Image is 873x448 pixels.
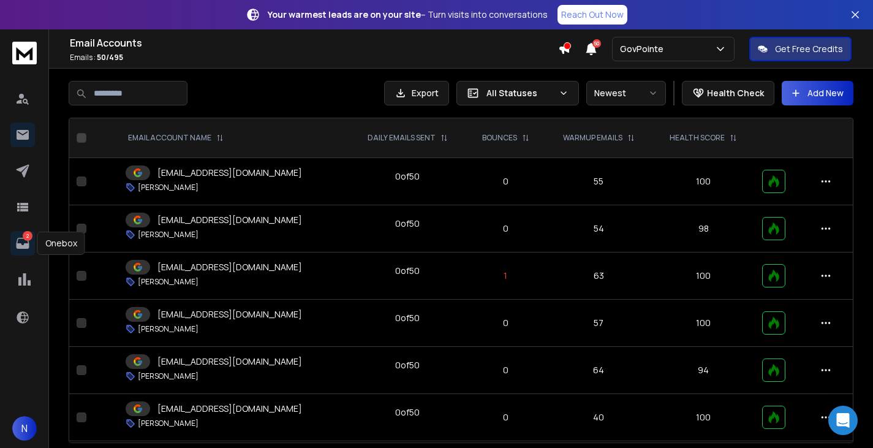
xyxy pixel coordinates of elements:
td: 100 [652,158,755,205]
div: 0 of 50 [395,170,420,183]
button: Health Check [682,81,774,105]
td: 98 [652,205,755,252]
span: 50 [592,39,601,48]
p: [EMAIL_ADDRESS][DOMAIN_NAME] [157,214,302,226]
p: [PERSON_NAME] [138,419,198,428]
button: Get Free Credits [749,37,852,61]
td: 54 [545,205,652,252]
div: 0 of 50 [395,265,420,277]
p: HEALTH SCORE [670,133,725,143]
span: 50 / 495 [97,52,123,63]
h1: Email Accounts [70,36,558,50]
div: Onebox [37,232,85,255]
p: [EMAIL_ADDRESS][DOMAIN_NAME] [157,355,302,368]
td: 64 [545,347,652,394]
p: Emails : [70,53,558,63]
p: [EMAIL_ADDRESS][DOMAIN_NAME] [157,261,302,273]
p: WARMUP EMAILS [563,133,622,143]
p: All Statuses [486,87,554,99]
button: Export [384,81,449,105]
button: Add New [782,81,853,105]
td: 55 [545,158,652,205]
div: 0 of 50 [395,312,420,324]
p: 0 [474,175,537,188]
p: Get Free Credits [775,43,843,55]
p: Reach Out Now [561,9,624,21]
p: BOUNCES [482,133,517,143]
button: N [12,416,37,441]
a: Reach Out Now [557,5,627,25]
div: 0 of 50 [395,359,420,371]
img: logo [12,42,37,64]
p: [PERSON_NAME] [138,277,198,287]
td: 100 [652,252,755,300]
td: 57 [545,300,652,347]
p: 2 [23,231,32,241]
p: DAILY EMAILS SENT [368,133,436,143]
button: Newest [586,81,666,105]
a: 2 [10,231,35,256]
p: 0 [474,317,537,329]
p: – Turn visits into conversations [268,9,548,21]
p: [PERSON_NAME] [138,230,198,240]
p: GovPointe [620,43,668,55]
div: 0 of 50 [395,218,420,230]
p: 0 [474,364,537,376]
p: Health Check [707,87,764,99]
div: Open Intercom Messenger [828,406,858,435]
p: [PERSON_NAME] [138,371,198,381]
p: [PERSON_NAME] [138,183,198,192]
p: [EMAIL_ADDRESS][DOMAIN_NAME] [157,167,302,179]
td: 94 [652,347,755,394]
p: [EMAIL_ADDRESS][DOMAIN_NAME] [157,403,302,415]
strong: Your warmest leads are on your site [268,9,421,20]
p: 0 [474,222,537,235]
td: 100 [652,300,755,347]
div: 0 of 50 [395,406,420,419]
td: 100 [652,394,755,441]
p: 0 [474,411,537,423]
td: 40 [545,394,652,441]
p: 1 [474,270,537,282]
div: EMAIL ACCOUNT NAME [128,133,224,143]
p: [EMAIL_ADDRESS][DOMAIN_NAME] [157,308,302,321]
p: [PERSON_NAME] [138,324,198,334]
td: 63 [545,252,652,300]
